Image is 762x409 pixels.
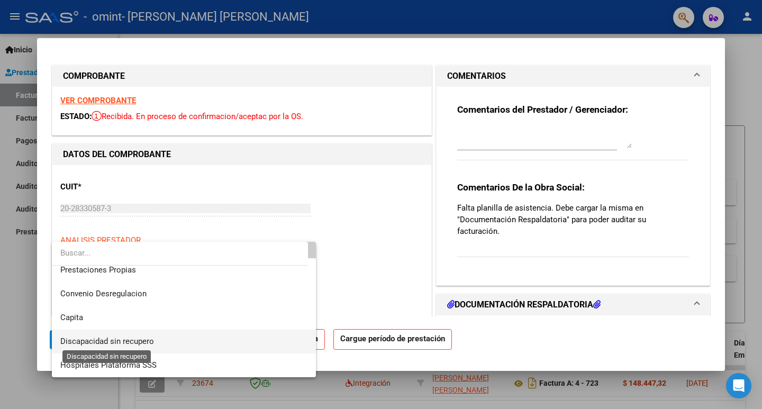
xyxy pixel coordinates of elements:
span: Prestaciones Propias [60,265,136,275]
span: Hospitales Plataforma SSS [60,360,157,370]
span: Capita [60,313,83,322]
span: Discapacidad sin recupero [60,337,154,346]
div: Open Intercom Messenger [726,373,751,398]
span: Convenio Desregulacion [60,289,147,298]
